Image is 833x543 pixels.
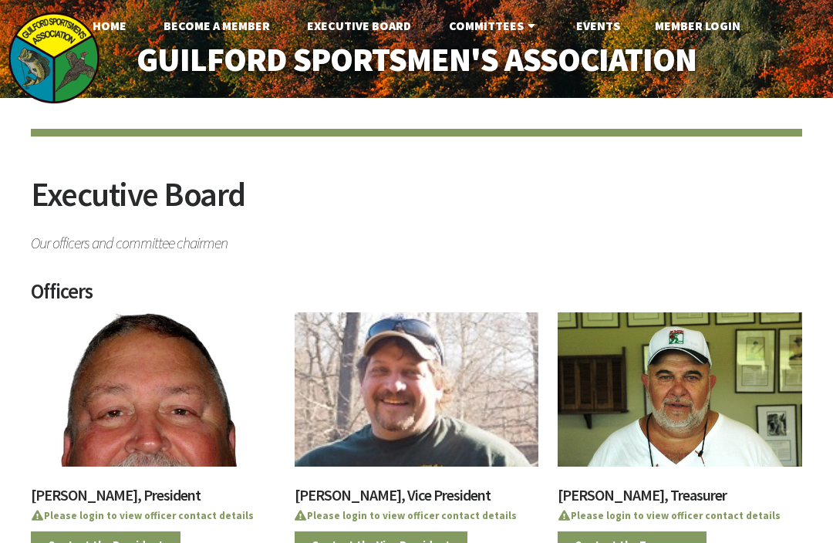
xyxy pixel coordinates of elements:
[564,10,632,41] a: Events
[31,228,802,251] span: Our officers and committee chairmen
[31,282,802,312] h2: Officers
[295,509,518,522] a: Please login to view officer contact details
[108,31,725,88] a: Guilford Sportsmen's Association
[295,487,539,511] h3: [PERSON_NAME], Vice President
[295,10,423,41] a: Executive Board
[558,487,802,511] h3: [PERSON_NAME], Treasurer
[31,177,802,228] h2: Executive Board
[31,509,254,522] a: Please login to view officer contact details
[437,10,551,41] a: Committees
[8,12,100,104] img: logo_sm.png
[642,10,753,41] a: Member Login
[558,509,781,522] a: Please login to view officer contact details
[80,10,139,41] a: Home
[151,10,282,41] a: Become A Member
[31,487,275,511] h3: [PERSON_NAME], President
